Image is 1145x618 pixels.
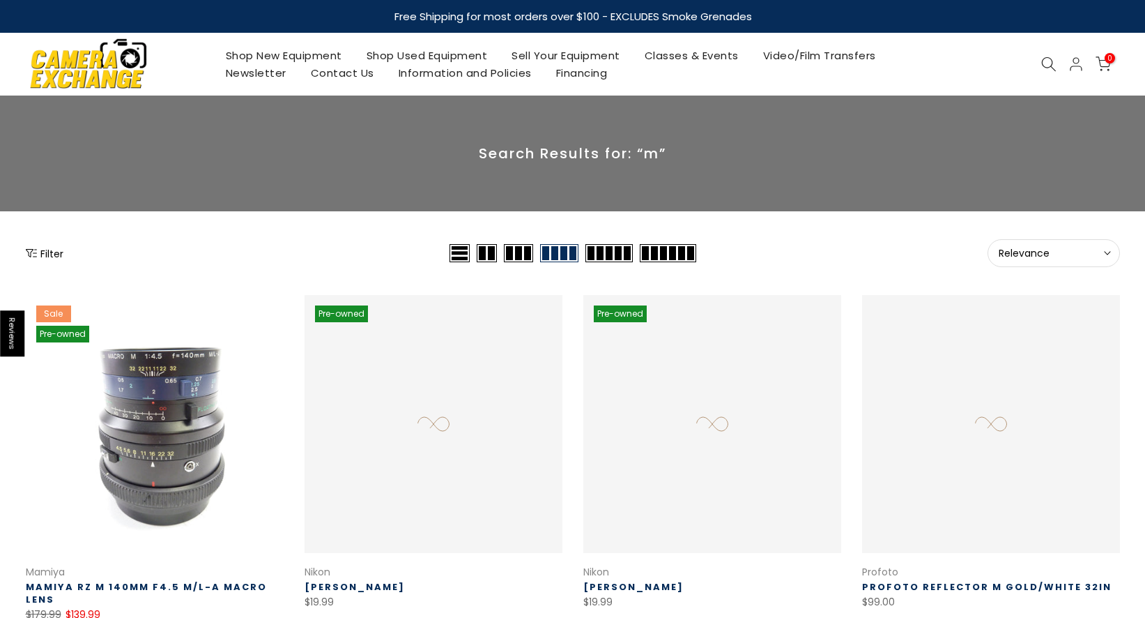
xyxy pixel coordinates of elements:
a: Newsletter [213,64,298,82]
a: Contact Us [298,64,386,82]
a: Information and Policies [386,64,544,82]
button: Relevance [988,239,1120,267]
a: Video/Film Transfers [751,47,888,64]
a: Nikon [305,565,330,579]
span: Relevance [999,247,1109,259]
a: Mamiya RZ M 140MM F4.5 M/L-A Macro Lens [26,580,267,606]
div: $19.99 [583,594,841,611]
a: [PERSON_NAME] [305,580,405,594]
a: Shop New Equipment [213,47,354,64]
button: Show filters [26,246,63,260]
a: Profoto Reflector M Gold/White 32in [862,580,1112,594]
a: Financing [544,64,620,82]
span: 0 [1105,53,1115,63]
a: 0 [1096,56,1111,72]
p: Search Results for: “m” [26,144,1120,163]
a: [PERSON_NAME] [583,580,684,594]
a: Profoto [862,565,898,579]
div: $99.00 [862,594,1120,611]
a: Mamiya [26,565,65,579]
div: $19.99 [305,594,562,611]
a: Nikon [583,565,609,579]
a: Sell Your Equipment [500,47,633,64]
a: Shop Used Equipment [354,47,500,64]
a: Classes & Events [632,47,751,64]
strong: Free Shipping for most orders over $100 - EXCLUDES Smoke Grenades [394,9,751,24]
